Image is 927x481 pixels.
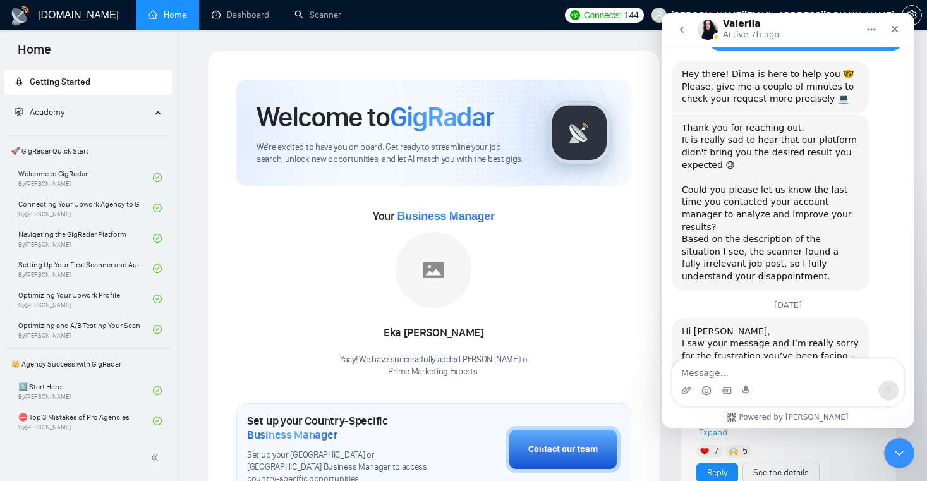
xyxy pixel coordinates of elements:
span: 👑 Agency Success with GigRadar [6,351,171,377]
button: Gif picker [60,373,70,383]
span: Your [373,209,495,223]
button: Start recording [80,373,90,383]
span: 🚀 GigRadar Quick Start [6,138,171,164]
button: Emoji picker [40,373,50,383]
span: Academy [15,107,64,118]
a: ⛔ Top 3 Mistakes of Pro AgenciesBy[PERSON_NAME] [18,407,153,435]
a: Welcome to GigRadarBy[PERSON_NAME] [18,164,153,192]
span: Business Manager [247,428,337,442]
button: Upload attachment [20,373,30,383]
a: Connecting Your Upwork Agency to GigRadarBy[PERSON_NAME] [18,194,153,222]
span: check-circle [153,173,162,182]
span: We're excited to have you on board. Get ready to streamline your job search, unlock new opportuni... [257,142,528,166]
span: GigRadar [390,100,494,134]
a: 1️⃣ Start HereBy[PERSON_NAME] [18,377,153,405]
img: 🙌 [729,447,738,456]
img: upwork-logo.png [570,10,580,20]
h1: Welcome to [257,100,494,134]
span: check-circle [153,295,162,303]
iframe: Intercom live chat [662,13,914,428]
span: Business Manager [397,210,494,222]
a: Setting Up Your First Scanner and Auto-BidderBy[PERSON_NAME] [18,255,153,283]
span: check-circle [153,234,162,243]
img: placeholder.png [396,232,471,308]
img: gigradar-logo.png [548,101,611,164]
a: searchScanner [294,9,341,20]
span: 144 [624,8,638,22]
span: Getting Started [30,76,90,87]
button: setting [902,5,922,25]
a: See the details [753,466,809,480]
span: check-circle [153,204,162,212]
div: Eka [PERSON_NAME] [340,322,528,344]
span: 5 [742,445,748,458]
span: check-circle [153,386,162,395]
button: Contact our team [506,426,621,473]
div: Yaay! We have successfully added [PERSON_NAME] to [340,354,528,378]
h1: Set up your Country-Specific [247,414,442,442]
img: logo [10,6,30,26]
span: double-left [150,451,163,464]
button: Send a message… [217,368,237,388]
a: setting [902,10,922,20]
a: Optimizing and A/B Testing Your Scanner for Better ResultsBy[PERSON_NAME] [18,315,153,343]
span: rocket [15,77,23,86]
span: user [655,11,663,20]
a: homeHome [148,9,186,20]
p: Prime Marketing Experts . [340,366,528,378]
a: Reply [707,466,727,480]
span: Academy [30,107,64,118]
span: Home [8,40,61,67]
iframe: Intercom live chat [884,438,914,468]
span: setting [902,10,921,20]
div: Contact our team [528,442,598,456]
span: Expand [699,427,727,438]
a: dashboardDashboard [212,9,269,20]
span: 7 [714,445,718,458]
img: ❤️ [700,447,709,456]
li: Getting Started [4,70,172,95]
span: fund-projection-screen [15,107,23,116]
a: Navigating the GigRadar PlatformBy[PERSON_NAME] [18,224,153,252]
span: Connects: [584,8,622,22]
a: Optimizing Your Upwork ProfileBy[PERSON_NAME] [18,285,153,313]
textarea: Message… [11,346,242,368]
div: Hi [PERSON_NAME], I saw your message and I’m really sorry for the frustration you’ve been facing ... [20,313,197,375]
span: check-circle [153,325,162,334]
span: check-circle [153,417,162,425]
span: check-circle [153,264,162,273]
